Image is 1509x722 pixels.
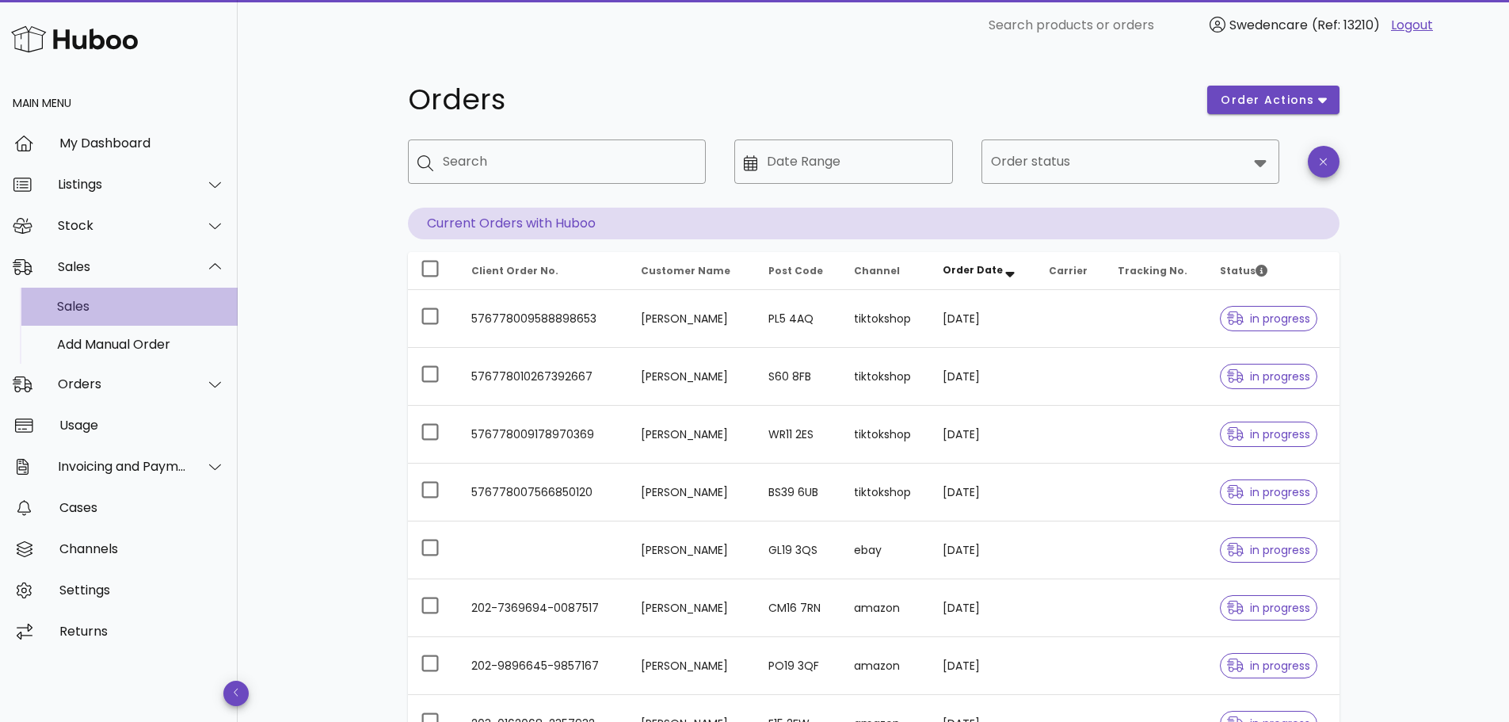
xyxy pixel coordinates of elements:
[930,290,1037,348] td: [DATE]
[756,637,841,695] td: PO19 3QF
[58,177,187,192] div: Listings
[641,264,730,277] span: Customer Name
[59,583,225,598] div: Settings
[628,290,756,348] td: [PERSON_NAME]
[471,264,558,277] span: Client Order No.
[628,252,756,290] th: Customer Name
[854,264,900,277] span: Channel
[57,299,225,314] div: Sales
[59,500,225,515] div: Cases
[1049,264,1088,277] span: Carrier
[1227,429,1311,440] span: in progress
[59,136,225,151] div: My Dashboard
[768,264,823,277] span: Post Code
[58,376,187,392] div: Orders
[930,252,1037,290] th: Order Date: Sorted descending. Activate to remove sorting.
[1227,602,1311,613] span: in progress
[1312,16,1380,34] span: (Ref: 13210)
[756,348,841,406] td: S60 8FB
[628,348,756,406] td: [PERSON_NAME]
[756,290,841,348] td: PL5 4AQ
[930,521,1037,579] td: [DATE]
[756,252,841,290] th: Post Code
[1036,252,1105,290] th: Carrier
[930,348,1037,406] td: [DATE]
[408,208,1339,239] p: Current Orders with Huboo
[1227,544,1311,556] span: in progress
[459,252,628,290] th: Client Order No.
[841,464,929,521] td: tiktokshop
[408,86,1189,114] h1: Orders
[58,259,187,274] div: Sales
[1207,252,1339,290] th: Status
[1227,487,1311,498] span: in progress
[459,290,628,348] td: 576778009588898653
[756,521,841,579] td: GL19 3QS
[841,252,929,290] th: Channel
[1227,660,1311,671] span: in progress
[1220,264,1267,277] span: Status
[628,637,756,695] td: [PERSON_NAME]
[930,464,1037,521] td: [DATE]
[59,624,225,639] div: Returns
[1105,252,1206,290] th: Tracking No.
[58,459,187,474] div: Invoicing and Payments
[628,521,756,579] td: [PERSON_NAME]
[1220,92,1315,109] span: order actions
[59,541,225,556] div: Channels
[459,637,628,695] td: 202-9896645-9857167
[628,579,756,637] td: [PERSON_NAME]
[628,406,756,464] td: [PERSON_NAME]
[1227,313,1311,324] span: in progress
[1227,371,1311,382] span: in progress
[459,348,628,406] td: 576778010267392667
[930,579,1037,637] td: [DATE]
[841,637,929,695] td: amazon
[841,521,929,579] td: ebay
[58,218,187,233] div: Stock
[756,579,841,637] td: CM16 7RN
[628,464,756,521] td: [PERSON_NAME]
[459,579,628,637] td: 202-7369694-0087517
[841,579,929,637] td: amazon
[943,263,1003,277] span: Order Date
[11,22,138,56] img: Huboo Logo
[459,406,628,464] td: 576778009178970369
[1118,264,1187,277] span: Tracking No.
[1229,16,1308,34] span: Swedencare
[981,139,1279,184] div: Order status
[459,464,628,521] td: 576778007566850120
[756,406,841,464] td: WR11 2ES
[930,406,1037,464] td: [DATE]
[841,290,929,348] td: tiktokshop
[756,464,841,521] td: BS39 6UB
[1207,86,1339,114] button: order actions
[57,337,225,352] div: Add Manual Order
[841,406,929,464] td: tiktokshop
[59,418,225,433] div: Usage
[1391,16,1433,35] a: Logout
[841,348,929,406] td: tiktokshop
[930,637,1037,695] td: [DATE]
